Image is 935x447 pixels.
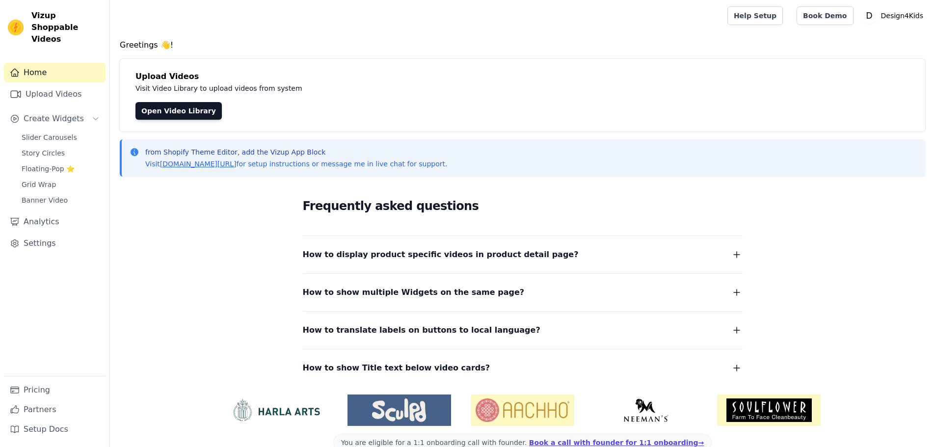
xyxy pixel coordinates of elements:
a: Book Demo [797,6,853,25]
a: Floating-Pop ⭐ [16,162,106,176]
h4: Upload Videos [135,71,909,82]
img: Vizup [8,20,24,35]
span: Grid Wrap [22,180,56,189]
p: Visit for setup instructions or message me in live chat for support. [145,159,447,169]
a: Setup Docs [4,420,106,439]
span: Create Widgets [24,113,84,125]
a: Story Circles [16,146,106,160]
img: Neeman's [594,398,697,422]
a: Help Setup [727,6,783,25]
span: Floating-Pop ⭐ [22,164,75,174]
span: How to show Title text below video cards? [303,361,490,375]
button: How to show multiple Widgets on the same page? [303,286,743,299]
p: from Shopify Theme Editor, add the Vizup App Block [145,147,447,157]
a: Book a call with founder for 1:1 onboarding [529,439,704,447]
a: Settings [4,234,106,253]
a: Banner Video [16,193,106,207]
button: D Design4Kids [861,7,928,25]
a: Home [4,63,106,82]
img: Aachho [471,394,574,426]
a: Open Video Library [135,102,222,120]
button: Create Widgets [4,109,106,129]
span: How to display product specific videos in product detail page? [303,248,579,262]
h2: Frequently asked questions [303,196,743,216]
img: Soulflower [717,394,821,426]
button: How to display product specific videos in product detail page? [303,248,743,262]
p: Design4Kids [877,7,928,25]
span: Slider Carousels [22,132,77,142]
text: D [866,11,872,21]
a: Slider Carousels [16,131,106,144]
a: Upload Videos [4,84,106,104]
a: Pricing [4,380,106,400]
a: Grid Wrap [16,178,106,191]
img: Sculpd US [347,398,451,422]
a: Analytics [4,212,106,232]
h4: Greetings 👋! [120,39,925,51]
span: How to translate labels on buttons to local language? [303,323,540,337]
span: Story Circles [22,148,65,158]
span: Vizup Shoppable Videos [31,10,102,45]
a: Partners [4,400,106,420]
p: Visit Video Library to upload videos from system [135,82,575,94]
a: [DOMAIN_NAME][URL] [160,160,237,168]
span: Banner Video [22,195,68,205]
button: How to show Title text below video cards? [303,361,743,375]
span: How to show multiple Widgets on the same page? [303,286,525,299]
button: How to translate labels on buttons to local language? [303,323,743,337]
img: HarlaArts [224,398,328,422]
